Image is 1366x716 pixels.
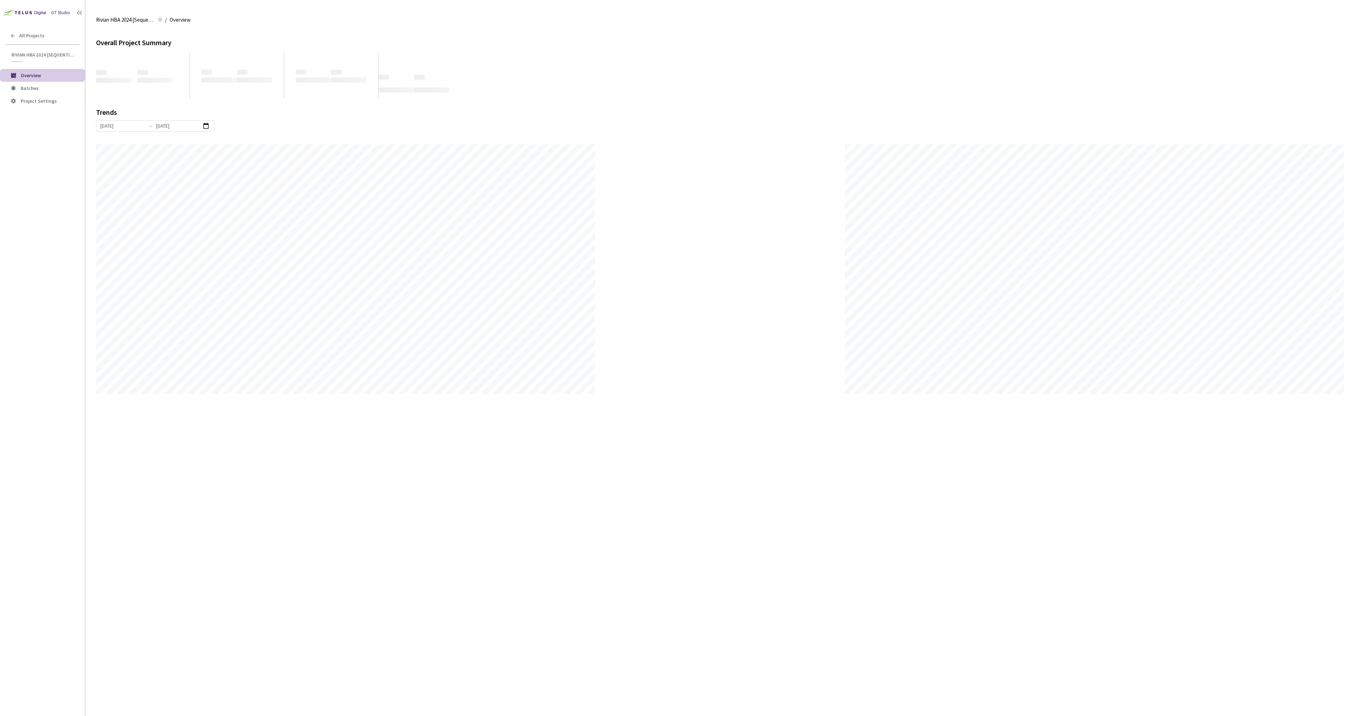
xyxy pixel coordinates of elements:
[201,70,212,75] span: ‌
[21,98,57,104] span: Project Settings
[96,70,107,75] span: ‌
[414,87,450,92] span: ‌
[11,52,75,58] span: Rivian HBA 2024 [Sequential]
[378,87,414,92] span: ‌
[237,78,272,82] span: ‌
[137,78,173,83] span: ‌
[148,123,153,129] span: swap-right
[96,78,132,83] span: ‌
[237,70,248,75] span: ‌
[21,85,39,91] span: Batches
[296,78,331,82] span: ‌
[378,75,389,80] span: ‌
[137,70,148,75] span: ‌
[51,9,70,16] div: GT Studio
[96,37,1355,48] div: Overall Project Summary
[21,72,41,79] span: Overview
[96,16,154,24] span: Rivian HBA 2024 [Sequential]
[170,16,191,24] span: Overview
[331,70,342,75] span: ‌
[201,78,237,82] span: ‌
[96,109,1345,120] div: Trends
[19,33,44,39] span: All Projects
[100,122,145,130] input: Start date
[148,123,153,129] span: to
[165,16,167,24] li: /
[156,122,201,130] input: End date
[331,78,367,82] span: ‌
[414,75,425,80] span: ‌
[296,70,306,75] span: ‌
